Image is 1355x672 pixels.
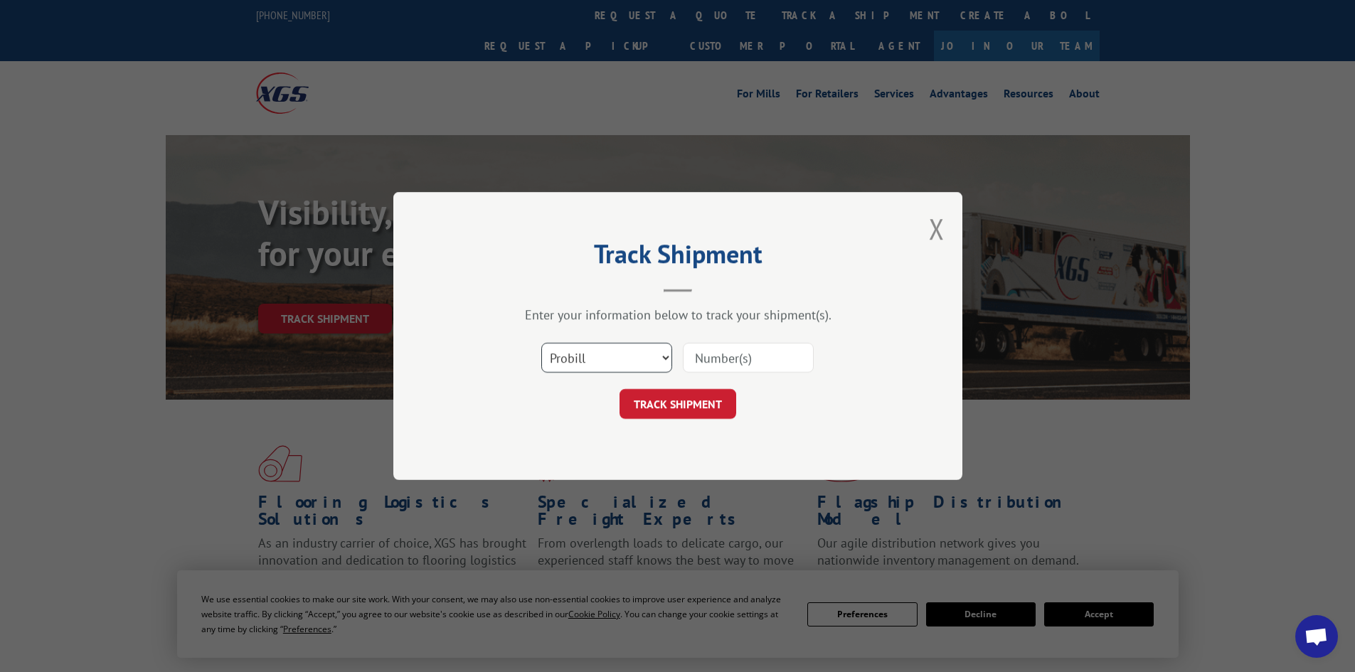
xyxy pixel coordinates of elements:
button: TRACK SHIPMENT [620,389,736,419]
div: Open chat [1295,615,1338,658]
input: Number(s) [683,343,814,373]
h2: Track Shipment [464,244,891,271]
button: Close modal [929,210,945,247]
div: Enter your information below to track your shipment(s). [464,306,891,323]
